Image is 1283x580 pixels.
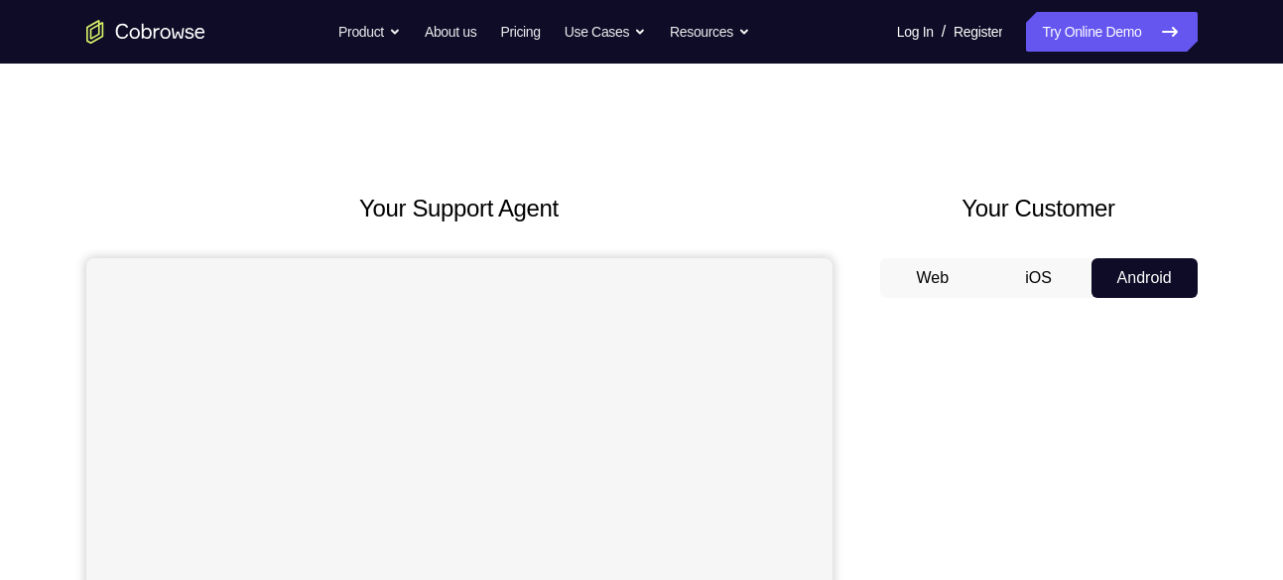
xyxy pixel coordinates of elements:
h2: Your Customer [880,191,1198,226]
a: About us [425,12,476,52]
button: Product [338,12,401,52]
a: Try Online Demo [1026,12,1197,52]
button: Use Cases [565,12,646,52]
button: iOS [985,258,1091,298]
a: Go to the home page [86,20,205,44]
h2: Your Support Agent [86,191,833,226]
button: Resources [670,12,750,52]
a: Register [954,12,1002,52]
button: Web [880,258,986,298]
a: Pricing [500,12,540,52]
a: Log In [897,12,934,52]
button: Android [1091,258,1198,298]
span: / [942,20,946,44]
